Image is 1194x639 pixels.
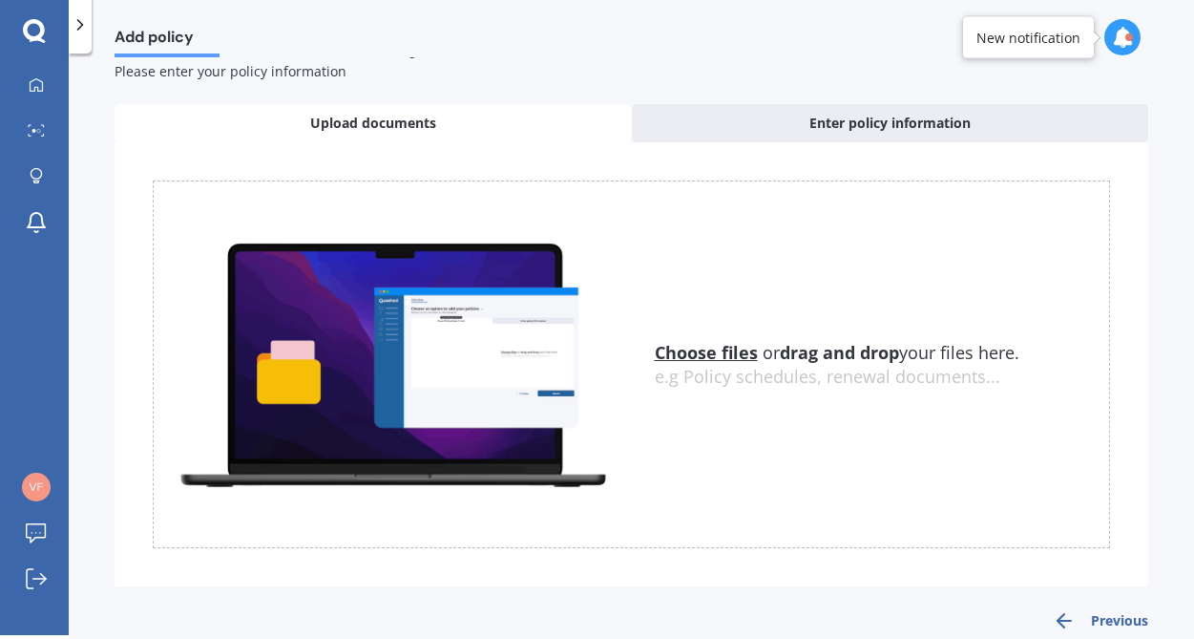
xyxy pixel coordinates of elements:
span: Enter policy information [809,114,971,133]
span: Add policy [115,28,220,53]
span: or your files here. [655,341,1019,364]
div: New notification [976,28,1080,47]
img: upload.de96410c8ce839c3fdd5.gif [154,232,632,496]
div: e.g Policy schedules, renewal documents... [655,367,1110,388]
img: 0841b2ad52e9405db387ca07954f6733 [22,473,51,501]
button: Previous [1053,609,1148,632]
u: Choose files [655,341,758,364]
span: Please enter your policy information [115,62,346,80]
b: drag and drop [780,341,899,364]
span: Upload documents [310,114,436,133]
